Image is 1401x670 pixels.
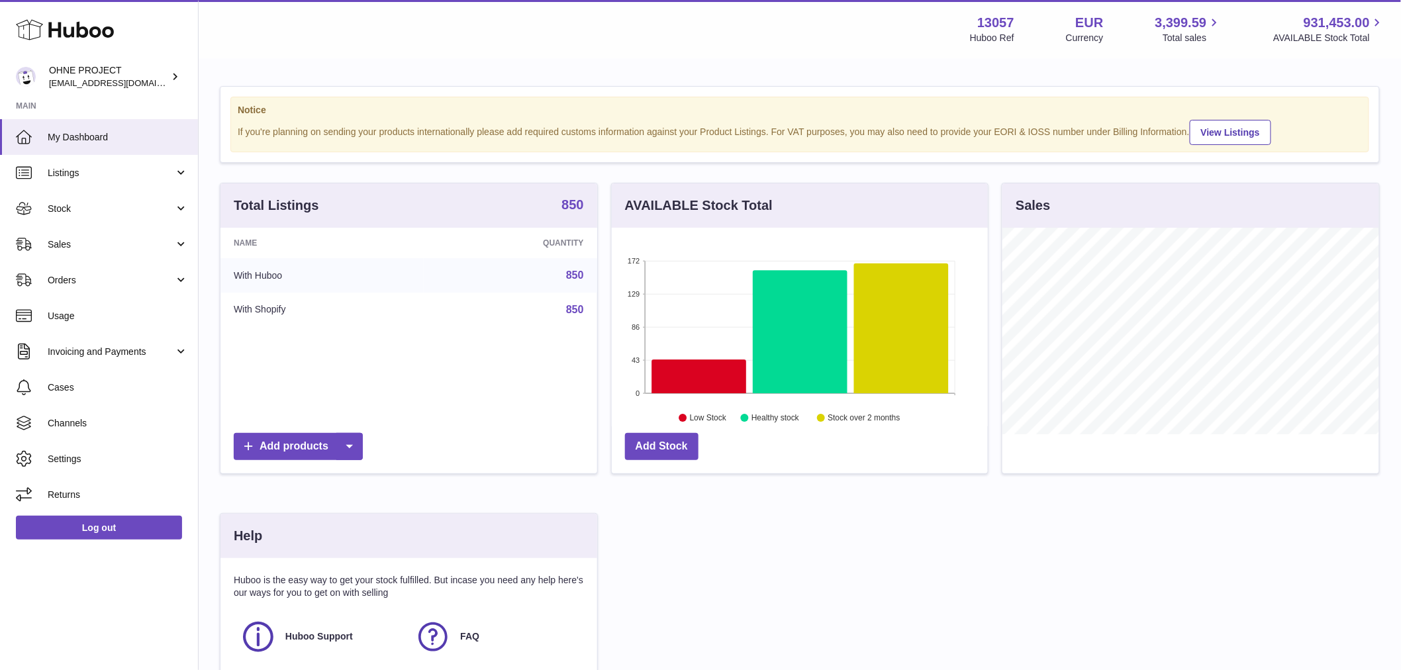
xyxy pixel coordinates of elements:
[16,516,182,540] a: Log out
[234,433,363,460] a: Add products
[1163,32,1222,44] span: Total sales
[234,527,262,545] h3: Help
[240,619,402,655] a: Huboo Support
[48,489,188,501] span: Returns
[234,197,319,215] h3: Total Listings
[49,77,195,88] span: [EMAIL_ADDRESS][DOMAIN_NAME]
[220,293,424,327] td: With Shopify
[690,414,727,423] text: Low Stock
[628,257,640,265] text: 172
[970,32,1014,44] div: Huboo Ref
[424,228,597,258] th: Quantity
[1273,14,1385,44] a: 931,453.00 AVAILABLE Stock Total
[48,310,188,322] span: Usage
[48,453,188,465] span: Settings
[48,167,174,179] span: Listings
[561,198,583,214] a: 850
[48,131,188,144] span: My Dashboard
[625,197,773,215] h3: AVAILABLE Stock Total
[16,67,36,87] img: internalAdmin-13057@internal.huboo.com
[1066,32,1104,44] div: Currency
[1155,14,1222,44] a: 3,399.59 Total sales
[828,414,900,423] text: Stock over 2 months
[1016,197,1050,215] h3: Sales
[1075,14,1103,32] strong: EUR
[632,356,640,364] text: 43
[234,574,584,599] p: Huboo is the easy way to get your stock fulfilled. But incase you need any help here's our ways f...
[632,323,640,331] text: 86
[415,619,577,655] a: FAQ
[636,389,640,397] text: 0
[977,14,1014,32] strong: 13057
[566,304,584,315] a: 850
[238,118,1362,145] div: If you're planning on sending your products internationally please add required customs informati...
[628,290,640,298] text: 129
[220,228,424,258] th: Name
[220,258,424,293] td: With Huboo
[285,630,353,643] span: Huboo Support
[751,414,800,423] text: Healthy stock
[238,104,1362,117] strong: Notice
[566,269,584,281] a: 850
[49,64,168,89] div: OHNE PROJECT
[48,417,188,430] span: Channels
[561,198,583,211] strong: 850
[48,203,174,215] span: Stock
[48,346,174,358] span: Invoicing and Payments
[48,381,188,394] span: Cases
[460,630,479,643] span: FAQ
[1273,32,1385,44] span: AVAILABLE Stock Total
[625,433,699,460] a: Add Stock
[48,274,174,287] span: Orders
[48,238,174,251] span: Sales
[1190,120,1271,145] a: View Listings
[1155,14,1207,32] span: 3,399.59
[1304,14,1370,32] span: 931,453.00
